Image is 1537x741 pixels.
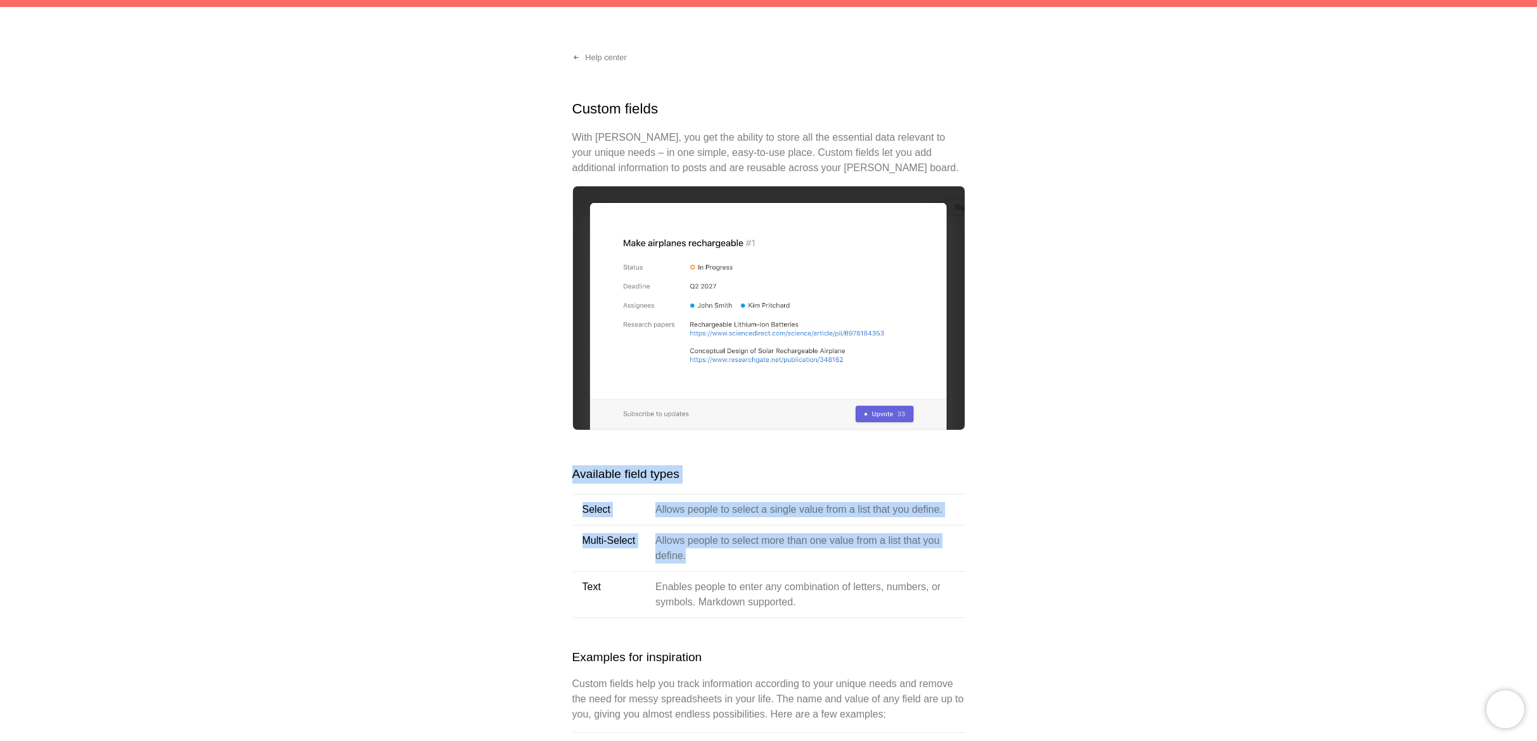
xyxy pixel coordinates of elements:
[572,130,965,176] p: With [PERSON_NAME], you get the ability to store all the essential data relevant to your unique n...
[1486,690,1524,728] iframe: Chatra live chat
[572,98,965,120] h1: Custom fields
[645,525,965,571] td: Allows people to select more than one value from a list that you define.
[645,571,965,617] td: Enables people to enter any combination of letters, numbers, or symbols. Markdown supported.
[572,465,965,484] h2: Available field types
[582,535,636,546] strong: Multi-Select
[572,648,965,667] h2: Examples for inspiration
[572,186,965,430] img: Custom fields
[562,48,637,68] a: Help center
[572,676,965,722] p: Custom fields help you track information according to your unique needs and remove the need for m...
[645,494,965,525] td: Allows people to select a single value from a list that you define.
[582,581,601,592] strong: Text
[582,504,610,515] strong: Select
